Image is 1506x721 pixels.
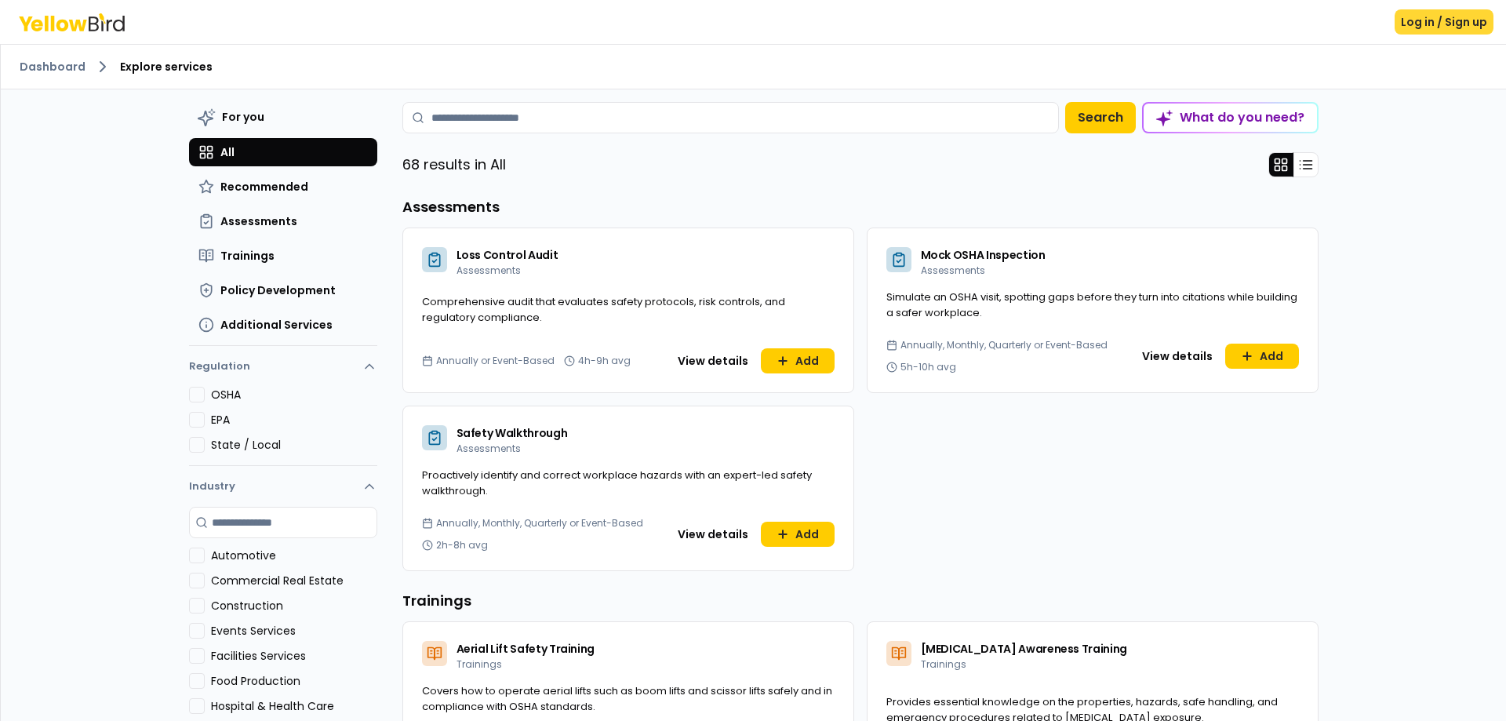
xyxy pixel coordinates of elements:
[457,442,521,455] span: Assessments
[921,641,1127,657] span: [MEDICAL_DATA] Awareness Training
[220,179,308,195] span: Recommended
[211,412,377,428] label: EPA
[886,289,1297,320] span: Simulate an OSHA visit, spotting gaps before they turn into citations while building a safer work...
[1144,104,1317,132] div: What do you need?
[211,648,377,664] label: Facilities Services
[578,355,631,367] span: 4h-9h avg
[436,517,643,530] span: Annually, Monthly, Quarterly or Event-Based
[189,466,377,507] button: Industry
[1142,102,1319,133] button: What do you need?
[211,573,377,588] label: Commercial Real Estate
[120,59,213,75] span: Explore services
[220,144,235,160] span: All
[422,468,812,498] span: Proactively identify and correct workplace hazards with an expert-led safety walkthrough.
[211,437,377,453] label: State / Local
[220,282,336,298] span: Policy Development
[189,311,377,339] button: Additional Services
[457,247,558,263] span: Loss Control Audit
[761,348,835,373] button: Add
[20,57,1487,76] nav: breadcrumb
[20,59,85,75] a: Dashboard
[422,294,785,325] span: Comprehensive audit that evaluates safety protocols, risk controls, and regulatory compliance.
[189,173,377,201] button: Recommended
[211,698,377,714] label: Hospital & Health Care
[189,387,377,465] div: Regulation
[211,598,377,614] label: Construction
[1133,344,1222,369] button: View details
[761,522,835,547] button: Add
[921,657,966,671] span: Trainings
[921,247,1046,263] span: Mock OSHA Inspection
[189,276,377,304] button: Policy Development
[189,352,377,387] button: Regulation
[211,623,377,639] label: Events Services
[457,264,521,277] span: Assessments
[1395,9,1493,35] button: Log in / Sign up
[1225,344,1299,369] button: Add
[668,348,758,373] button: View details
[457,657,502,671] span: Trainings
[436,539,488,552] span: 2h-8h avg
[220,317,333,333] span: Additional Services
[222,109,264,125] span: For you
[1065,102,1136,133] button: Search
[189,207,377,235] button: Assessments
[211,548,377,563] label: Automotive
[668,522,758,547] button: View details
[900,339,1108,351] span: Annually, Monthly, Quarterly or Event-Based
[189,138,377,166] button: All
[189,242,377,270] button: Trainings
[220,248,275,264] span: Trainings
[900,361,956,373] span: 5h-10h avg
[457,425,568,441] span: Safety Walkthrough
[422,683,832,714] span: Covers how to operate aerial lifts such as boom lifts and scissor lifts safely and in compliance ...
[189,102,377,132] button: For you
[402,590,1319,612] h3: Trainings
[220,213,297,229] span: Assessments
[402,196,1319,218] h3: Assessments
[921,264,985,277] span: Assessments
[457,641,595,657] span: Aerial Lift Safety Training
[436,355,555,367] span: Annually or Event-Based
[211,673,377,689] label: Food Production
[402,154,506,176] p: 68 results in All
[211,387,377,402] label: OSHA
